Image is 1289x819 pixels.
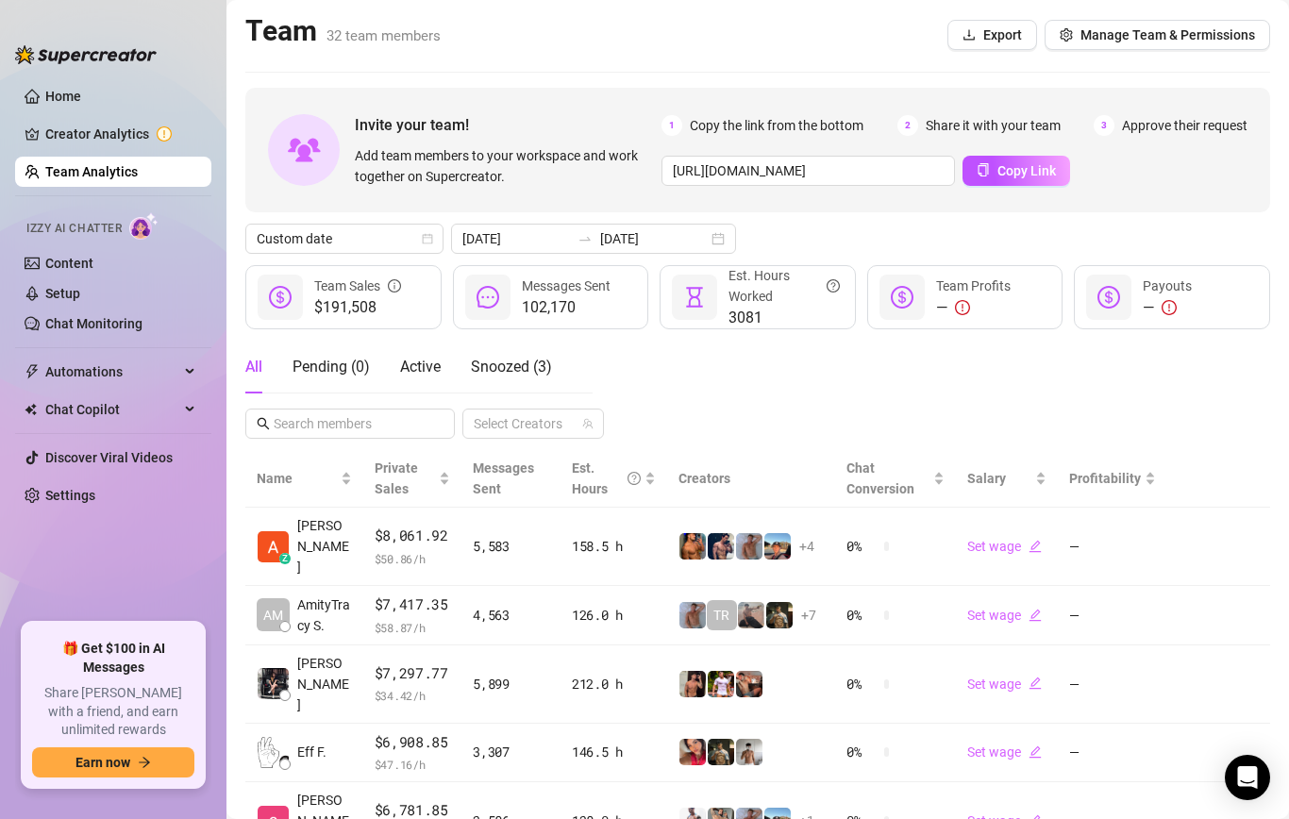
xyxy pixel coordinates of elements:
[963,28,976,42] span: download
[45,450,173,465] a: Discover Viral Videos
[736,739,762,765] img: aussieboy_j
[1094,115,1114,136] span: 3
[764,533,791,560] img: Zach
[967,677,1042,692] a: Set wageedit
[400,358,441,376] span: Active
[967,471,1006,486] span: Salary
[45,394,179,425] span: Chat Copilot
[1058,724,1167,783] td: —
[572,674,656,694] div: 212.0 h
[600,228,708,249] input: End date
[1058,645,1167,724] td: —
[45,89,81,104] a: Home
[375,662,451,685] span: $7,297.77
[728,307,840,329] span: 3081
[977,163,990,176] span: copy
[1060,28,1073,42] span: setting
[1143,296,1192,319] div: —
[983,27,1022,42] span: Export
[129,212,159,240] img: AI Chatter
[522,278,611,293] span: Messages Sent
[1162,300,1177,315] span: exclamation-circle
[708,671,734,697] img: Hector
[846,674,877,694] span: 0 %
[967,744,1042,760] a: Set wageedit
[738,602,764,628] img: LC
[572,536,656,557] div: 158.5 h
[45,286,80,301] a: Setup
[257,225,432,253] span: Custom date
[1080,27,1255,42] span: Manage Team & Permissions
[375,755,451,774] span: $ 47.16 /h
[1045,20,1270,50] button: Manage Team & Permissions
[846,605,877,626] span: 0 %
[963,156,1070,186] button: Copy Link
[473,536,549,557] div: 5,583
[967,608,1042,623] a: Set wageedit
[667,450,835,508] th: Creators
[679,533,706,560] img: JG
[1143,278,1192,293] span: Payouts
[375,731,451,754] span: $6,908.85
[375,618,451,637] span: $ 58.87 /h
[297,594,352,636] span: AmityTracy S.
[728,265,840,307] div: Est. Hours Worked
[1225,755,1270,800] div: Open Intercom Messenger
[45,357,179,387] span: Automations
[1029,609,1042,622] span: edit
[679,671,706,697] img: Zach
[661,115,682,136] span: 1
[522,296,611,319] span: 102,170
[388,276,401,296] span: info-circle
[801,605,816,626] span: + 7
[708,533,734,560] img: Axel
[45,119,196,149] a: Creator Analytics exclamation-circle
[297,653,352,715] span: [PERSON_NAME]
[891,286,913,309] span: dollar-circle
[1058,508,1167,586] td: —
[26,220,122,238] span: Izzy AI Chatter
[375,686,451,705] span: $ 34.42 /h
[799,536,814,557] span: + 4
[375,460,418,496] span: Private Sales
[45,488,95,503] a: Settings
[947,20,1037,50] button: Export
[45,316,142,331] a: Chat Monitoring
[45,256,93,271] a: Content
[138,756,151,769] span: arrow-right
[32,640,194,677] span: 🎁 Get $100 in AI Messages
[690,115,863,136] span: Copy the link from the bottom
[683,286,706,309] span: hourglass
[736,533,762,560] img: Joey
[263,605,283,626] span: AM
[25,364,40,379] span: thunderbolt
[926,115,1061,136] span: Share it with your team
[628,458,641,499] span: question-circle
[736,671,762,697] img: Osvaldo
[45,164,138,179] a: Team Analytics
[355,145,654,187] span: Add team members to your workspace and work together on Supercreator.
[967,539,1042,554] a: Set wageedit
[1069,471,1141,486] span: Profitability
[258,737,289,768] img: Eff Francisco
[713,605,729,626] span: TR
[572,605,656,626] div: 126.0 h
[25,403,37,416] img: Chat Copilot
[572,742,656,762] div: 146.5 h
[422,233,433,244] span: calendar
[258,668,289,699] img: Arianna Aguilar
[679,602,706,628] img: Joey
[708,739,734,765] img: Tony
[375,525,451,547] span: $8,061.92
[471,358,552,376] span: Snoozed ( 3 )
[473,605,549,626] div: 4,563
[679,739,706,765] img: Vanessa
[1029,540,1042,553] span: edit
[32,684,194,740] span: Share [PERSON_NAME] with a friend, and earn unlimited rewards
[245,356,262,378] div: All
[572,458,641,499] div: Est. Hours
[827,265,840,307] span: question-circle
[375,549,451,568] span: $ 50.86 /h
[257,468,337,489] span: Name
[355,113,661,137] span: Invite your team!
